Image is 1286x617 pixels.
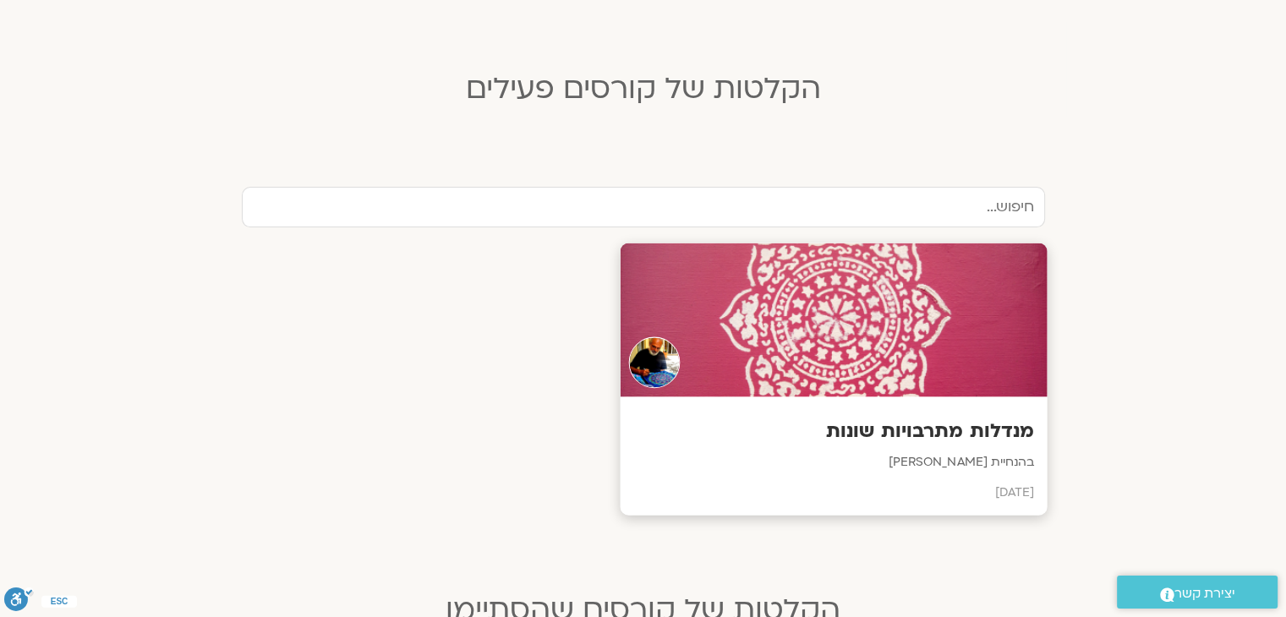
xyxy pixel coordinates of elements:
[632,452,1034,473] p: בהנחיית [PERSON_NAME]
[632,418,1034,445] h3: מנדלות מתרבויות שונות
[242,187,1045,227] input: חיפוש...
[628,337,680,389] img: Teacher
[1174,582,1235,605] span: יצירת קשר
[229,72,1058,106] h2: הקלטות של קורסים פעילים
[242,244,1045,514] a: Teacherמנדלות מתרבויות שונותבהנחיית [PERSON_NAME][DATE]
[1117,576,1278,609] a: יצירת קשר
[632,482,1034,503] p: [DATE]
